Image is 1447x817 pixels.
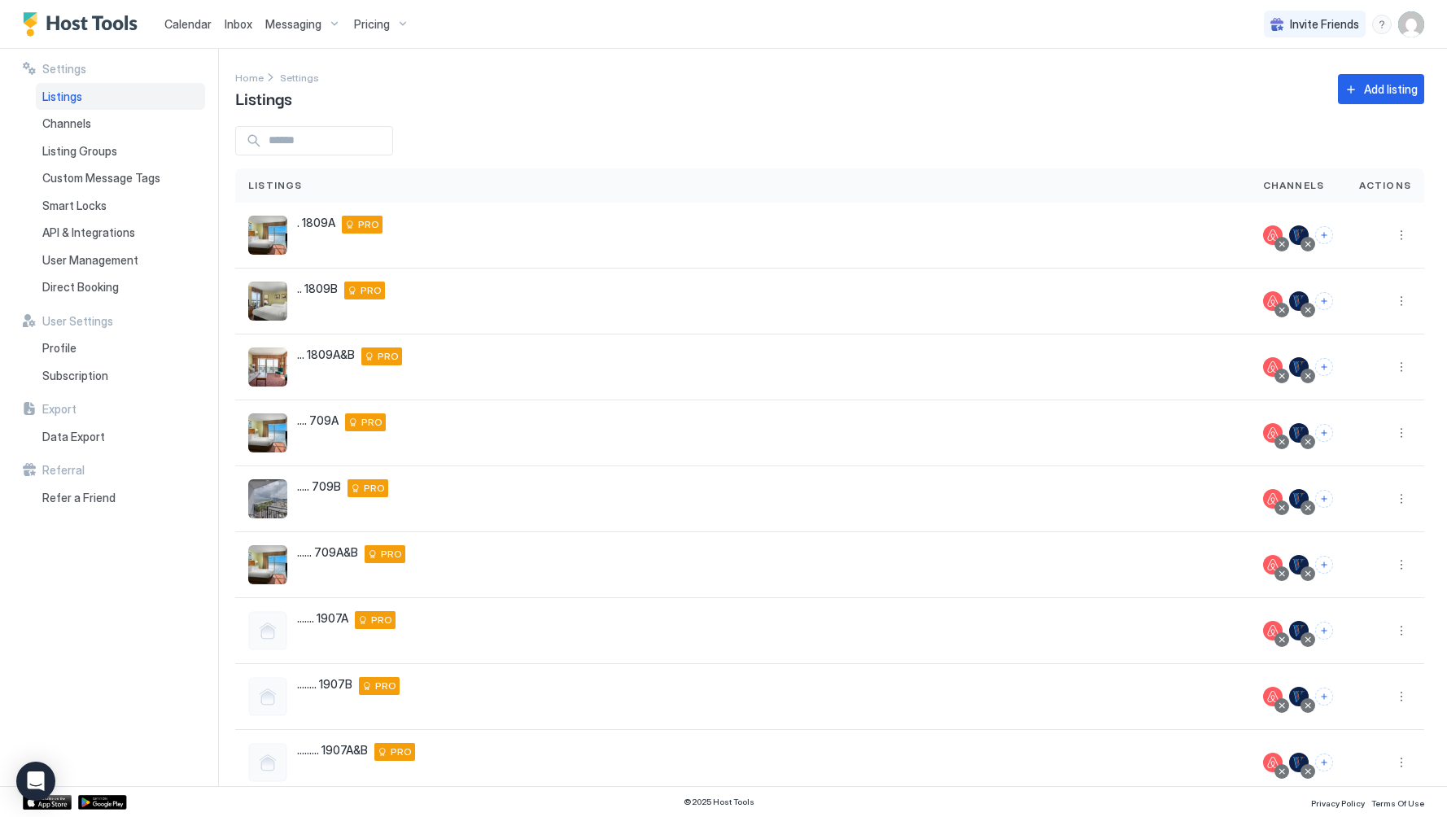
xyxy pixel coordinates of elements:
button: More options [1392,291,1411,311]
a: Host Tools Logo [23,12,145,37]
span: ..... 709B [297,479,341,494]
span: Export [42,402,77,417]
button: Connect channels [1315,424,1333,442]
div: Breadcrumb [280,68,319,85]
div: Open Intercom Messenger [16,762,55,801]
span: Listing Groups [42,144,117,159]
span: Calendar [164,17,212,31]
span: Pricing [354,17,390,32]
span: User Management [42,253,138,268]
button: More options [1392,489,1411,509]
div: listing image [248,282,287,321]
span: Refer a Friend [42,491,116,505]
span: Inbox [225,17,252,31]
span: Settings [280,72,319,84]
a: Terms Of Use [1371,793,1424,810]
span: Listings [42,90,82,104]
a: Channels [36,110,205,138]
span: Subscription [42,369,108,383]
div: menu [1392,291,1411,311]
a: API & Integrations [36,219,205,247]
span: Data Export [42,430,105,444]
a: Data Export [36,423,205,451]
input: Input Field [262,127,392,155]
a: Listings [36,83,205,111]
span: PRO [361,415,383,430]
a: Subscription [36,362,205,390]
a: Privacy Policy [1311,793,1365,810]
a: Refer a Friend [36,484,205,512]
span: .... 709A [297,413,339,428]
a: Inbox [225,15,252,33]
span: PRO [371,613,392,627]
div: menu [1392,423,1411,443]
div: listing image [248,347,287,387]
span: Home [235,72,264,84]
button: More options [1392,753,1411,772]
button: More options [1392,621,1411,640]
span: Smart Locks [42,199,107,213]
span: Privacy Policy [1311,798,1365,808]
a: Custom Message Tags [36,164,205,192]
div: listing image [248,413,287,452]
span: Settings [42,62,86,76]
div: menu [1392,225,1411,245]
span: PRO [378,349,399,364]
span: User Settings [42,314,113,329]
span: ....... 1907A [297,611,348,626]
div: menu [1372,15,1392,34]
span: Channels [42,116,91,131]
button: Connect channels [1315,358,1333,376]
span: Actions [1359,178,1411,193]
span: PRO [358,217,379,232]
a: Smart Locks [36,192,205,220]
button: More options [1392,687,1411,706]
div: Breadcrumb [235,68,264,85]
button: More options [1392,423,1411,443]
button: Connect channels [1315,292,1333,310]
span: ...... 709A&B [297,545,358,560]
a: Home [235,68,264,85]
a: App Store [23,795,72,810]
span: API & Integrations [42,225,135,240]
div: menu [1392,621,1411,640]
div: menu [1392,687,1411,706]
span: . 1809A [297,216,335,230]
span: Direct Booking [42,280,119,295]
span: PRO [391,745,412,759]
span: ........ 1907B [297,677,352,692]
button: Connect channels [1315,688,1333,706]
span: ... 1809A&B [297,347,355,362]
span: .. 1809B [297,282,338,296]
a: Profile [36,334,205,362]
div: menu [1392,489,1411,509]
button: More options [1392,357,1411,377]
span: PRO [381,547,402,561]
span: Invite Friends [1290,17,1359,32]
button: Connect channels [1315,754,1333,771]
span: Listings [248,178,303,193]
span: PRO [361,283,382,298]
button: Connect channels [1315,622,1333,640]
span: Profile [42,341,77,356]
button: Connect channels [1315,226,1333,244]
span: ......... 1907A&B [297,743,368,758]
a: User Management [36,247,205,274]
div: menu [1392,555,1411,575]
a: Settings [280,68,319,85]
span: PRO [364,481,385,496]
div: listing image [248,479,287,518]
button: More options [1392,555,1411,575]
span: Listings [235,85,292,110]
span: Referral [42,463,85,478]
a: Listing Groups [36,138,205,165]
span: Custom Message Tags [42,171,160,186]
span: Messaging [265,17,321,32]
button: More options [1392,225,1411,245]
button: Add listing [1338,74,1424,104]
a: Calendar [164,15,212,33]
div: menu [1392,357,1411,377]
span: PRO [375,679,396,693]
span: Channels [1263,178,1325,193]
